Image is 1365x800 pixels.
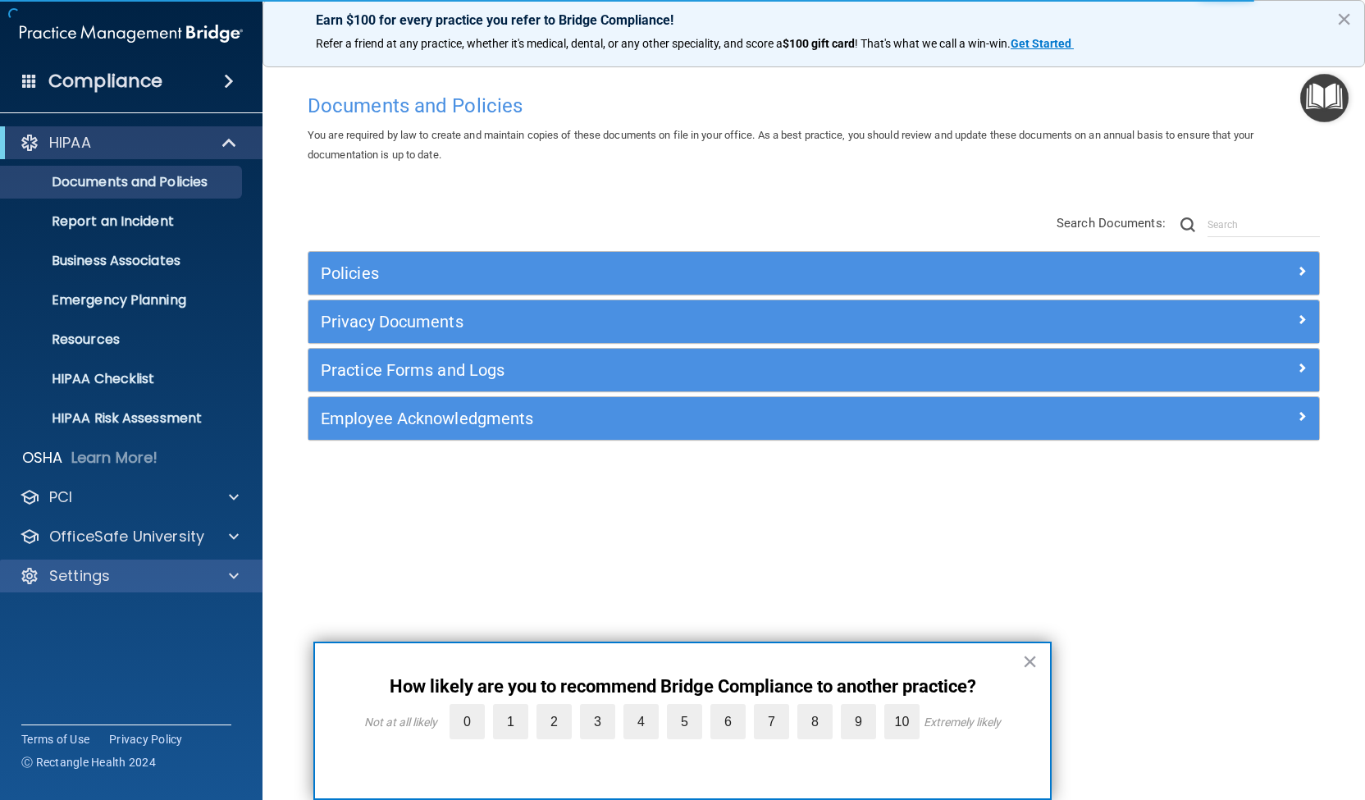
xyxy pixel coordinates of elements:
[321,409,1054,427] h5: Employee Acknowledgments
[21,754,156,770] span: Ⓒ Rectangle Health 2024
[1300,74,1349,122] button: Open Resource Center
[48,70,162,93] h4: Compliance
[450,704,485,739] label: 0
[11,410,235,427] p: HIPAA Risk Assessment
[11,174,235,190] p: Documents and Policies
[623,704,659,739] label: 4
[855,37,1011,50] span: ! That's what we call a win-win.
[1207,213,1320,237] input: Search
[49,566,110,586] p: Settings
[667,704,702,739] label: 5
[783,37,855,50] strong: $100 gift card
[321,313,1054,331] h5: Privacy Documents
[11,292,235,309] p: Emergency Planning
[308,129,1253,161] span: You are required by law to create and maintain copies of these documents on file in your office. ...
[316,12,1312,28] p: Earn $100 for every practice you refer to Bridge Compliance!
[1180,217,1195,232] img: ic-search.3b580494.png
[11,253,235,269] p: Business Associates
[924,715,1001,729] div: Extremely likely
[49,487,72,507] p: PCI
[1057,216,1166,231] span: Search Documents:
[1022,648,1038,674] button: Close
[109,731,183,747] a: Privacy Policy
[20,17,243,50] img: PMB logo
[21,731,89,747] a: Terms of Use
[308,95,1320,117] h4: Documents and Policies
[493,704,528,739] label: 1
[71,448,158,468] p: Learn More!
[22,448,63,468] p: OSHA
[1336,6,1352,32] button: Close
[1011,37,1071,50] strong: Get Started
[321,264,1054,282] h5: Policies
[536,704,572,739] label: 2
[797,704,833,739] label: 8
[754,704,789,739] label: 7
[49,527,204,546] p: OfficeSafe University
[49,133,91,153] p: HIPAA
[580,704,615,739] label: 3
[841,704,876,739] label: 9
[11,331,235,348] p: Resources
[321,361,1054,379] h5: Practice Forms and Logs
[710,704,746,739] label: 6
[11,213,235,230] p: Report an Incident
[364,715,437,729] div: Not at all likely
[316,37,783,50] span: Refer a friend at any practice, whether it's medical, dental, or any other speciality, and score a
[884,704,920,739] label: 10
[348,676,1017,697] p: How likely are you to recommend Bridge Compliance to another practice?
[11,371,235,387] p: HIPAA Checklist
